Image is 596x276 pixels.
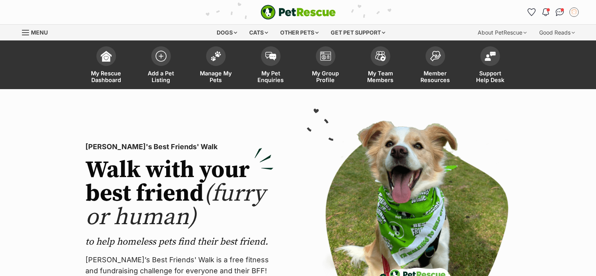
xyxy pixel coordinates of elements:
[261,5,336,20] img: logo-e224e6f780fb5917bec1dbf3a21bbac754714ae5b6737aabdf751b685950b380.svg
[418,70,453,83] span: Member Resources
[211,25,243,40] div: Dogs
[89,70,124,83] span: My Rescue Dashboard
[85,141,274,152] p: [PERSON_NAME]'s Best Friends' Walk
[243,42,298,89] a: My Pet Enquiries
[353,42,408,89] a: My Team Members
[101,51,112,62] img: dashboard-icon-eb2f2d2d3e046f16d808141f083e7271f6b2e854fb5c12c21221c1fb7104beca.svg
[156,51,167,62] img: add-pet-listing-icon-0afa8454b4691262ce3f59096e99ab1cd57d4a30225e0717b998d2c9b9846f56.svg
[79,42,134,89] a: My Rescue Dashboard
[540,6,552,18] button: Notifications
[485,51,496,61] img: help-desk-icon-fdf02630f3aa405de69fd3d07c3f3aa587a6932b1a1747fa1d2bba05be0121f9.svg
[554,6,566,18] a: Conversations
[472,25,532,40] div: About PetRescue
[275,25,324,40] div: Other pets
[265,52,276,60] img: pet-enquiries-icon-7e3ad2cf08bfb03b45e93fb7055b45f3efa6380592205ae92323e6603595dc1f.svg
[320,51,331,61] img: group-profile-icon-3fa3cf56718a62981997c0bc7e787c4b2cf8bcc04b72c1350f741eb67cf2f40e.svg
[210,51,221,61] img: manage-my-pets-icon-02211641906a0b7f246fdf0571729dbe1e7629f14944591b6c1af311fb30b64b.svg
[534,25,580,40] div: Good Reads
[463,42,518,89] a: Support Help Desk
[568,6,580,18] button: My account
[363,70,398,83] span: My Team Members
[308,70,343,83] span: My Group Profile
[143,70,179,83] span: Add a Pet Listing
[188,42,243,89] a: Manage My Pets
[298,42,353,89] a: My Group Profile
[525,6,538,18] a: Favourites
[542,8,549,16] img: notifications-46538b983faf8c2785f20acdc204bb7945ddae34d4c08c2a6579f10ce5e182be.svg
[85,236,274,248] p: to help homeless pets find their best friend.
[473,70,508,83] span: Support Help Desk
[244,25,274,40] div: Cats
[408,42,463,89] a: Member Resources
[134,42,188,89] a: Add a Pet Listing
[430,51,441,61] img: member-resources-icon-8e73f808a243e03378d46382f2149f9095a855e16c252ad45f914b54edf8863c.svg
[556,8,564,16] img: chat-41dd97257d64d25036548639549fe6c8038ab92f7586957e7f3b1b290dea8141.svg
[570,8,578,16] img: Dan profile pic
[198,70,234,83] span: Manage My Pets
[22,25,53,39] a: Menu
[261,5,336,20] a: PetRescue
[85,159,274,229] h2: Walk with your best friend
[325,25,391,40] div: Get pet support
[253,70,288,83] span: My Pet Enquiries
[85,179,265,232] span: (furry or human)
[31,29,48,36] span: Menu
[525,6,580,18] ul: Account quick links
[375,51,386,61] img: team-members-icon-5396bd8760b3fe7c0b43da4ab00e1e3bb1a5d9ba89233759b79545d2d3fc5d0d.svg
